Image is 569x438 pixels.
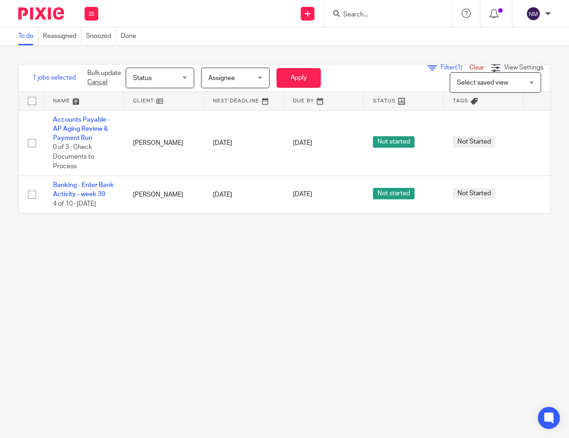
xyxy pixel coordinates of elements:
[53,117,110,142] a: Accounts Payable - AP Aging Review & Payment Run
[43,27,81,45] a: Reassigned
[453,188,495,199] span: Not Started
[504,64,543,71] span: View Settings
[124,176,204,214] td: [PERSON_NAME]
[32,73,76,82] span: 1 jobs selected
[293,140,312,146] span: [DATE]
[53,144,94,170] span: 0 of 3 · Check Documents to Process
[293,192,312,198] span: [DATE]
[455,64,463,71] span: (1)
[441,64,469,71] span: Filter
[373,136,415,148] span: Not started
[342,11,425,19] input: Search
[373,188,415,199] span: Not started
[87,69,121,87] p: Bulk update
[53,201,96,207] span: 4 of 10 · [DATE]
[453,98,468,103] span: Tags
[469,64,484,71] a: Clear
[204,110,284,176] td: [DATE]
[18,27,38,45] a: To do
[208,75,235,81] span: Assignee
[204,176,284,214] td: [DATE]
[86,27,116,45] a: Snoozed
[453,136,495,148] span: Not Started
[121,27,141,45] a: Done
[457,80,508,86] span: Select saved view
[53,182,114,198] a: Banking - Enter Bank Activity - week 39
[124,110,204,176] td: [PERSON_NAME]
[18,7,64,20] img: Pixie
[87,79,107,85] a: Cancel
[277,68,321,88] button: Apply
[526,6,541,21] img: svg%3E
[133,75,152,81] span: Status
